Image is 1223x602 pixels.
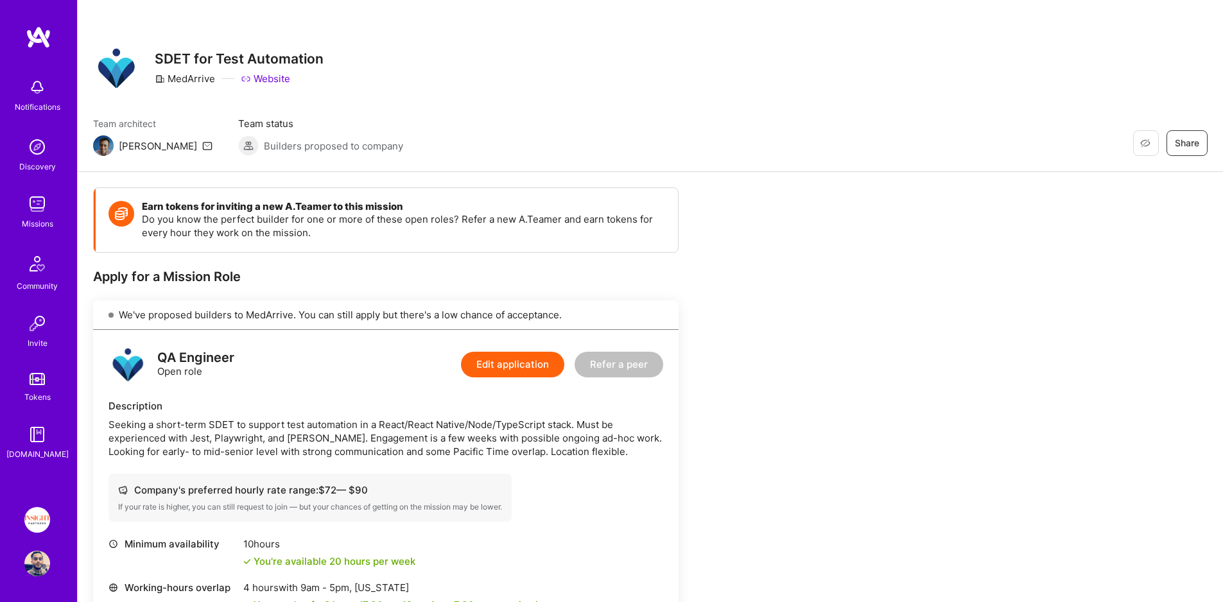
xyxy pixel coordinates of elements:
span: 9am - 5pm , [298,581,354,594]
div: Apply for a Mission Role [93,268,679,285]
img: Company Logo [93,45,139,91]
img: tokens [30,373,45,385]
div: 10 hours [243,537,415,551]
img: logo [26,26,51,49]
i: icon CompanyGray [155,74,165,84]
img: Builders proposed to company [238,135,259,156]
div: Community [17,279,58,293]
a: User Avatar [21,551,53,576]
div: [DOMAIN_NAME] [6,447,69,461]
div: Notifications [15,100,60,114]
img: Team Architect [93,135,114,156]
button: Edit application [461,352,564,377]
div: QA Engineer [157,351,234,365]
div: Tokens [24,390,51,404]
h3: SDET for Test Automation [155,51,324,67]
i: icon Check [243,558,251,565]
div: Open role [157,351,234,378]
span: Team architect [93,117,213,130]
div: Invite [28,336,48,350]
div: We've proposed builders to MedArrive. You can still apply but there's a low chance of acceptance. [93,300,679,330]
div: Description [108,399,663,413]
div: Seeking a short-term SDET to support test automation in a React/React Native/Node/TypeScript stac... [108,418,663,458]
span: Builders proposed to company [264,139,403,153]
h4: Earn tokens for inviting a new A.Teamer to this mission [142,201,665,212]
div: Company's preferred hourly rate range: $ 72 — $ 90 [118,483,502,497]
div: Missions [22,217,53,230]
img: User Avatar [24,551,50,576]
div: If your rate is higher, you can still request to join — but your chances of getting on the missio... [118,502,502,512]
img: logo [108,345,147,384]
img: Insight Partners: Data & AI - Sourcing [24,507,50,533]
div: Working-hours overlap [108,581,237,594]
img: guide book [24,422,50,447]
img: Community [22,248,53,279]
img: discovery [24,134,50,160]
i: icon Cash [118,485,128,495]
button: Refer a peer [575,352,663,377]
div: Discovery [19,160,56,173]
i: icon EyeClosed [1140,138,1150,148]
div: 4 hours with [US_STATE] [243,581,539,594]
p: Do you know the perfect builder for one or more of these open roles? Refer a new A.Teamer and ear... [142,212,665,239]
img: teamwork [24,191,50,217]
span: Share [1175,137,1199,150]
div: You're available 20 hours per week [243,555,415,568]
div: [PERSON_NAME] [119,139,197,153]
div: MedArrive [155,72,215,85]
span: Team status [238,117,403,130]
div: Minimum availability [108,537,237,551]
img: bell [24,74,50,100]
img: Invite [24,311,50,336]
i: icon Clock [108,539,118,549]
a: Website [241,72,290,85]
button: Share [1167,130,1208,156]
i: icon Mail [202,141,213,151]
a: Insight Partners: Data & AI - Sourcing [21,507,53,533]
img: Token icon [108,201,134,227]
i: icon World [108,583,118,592]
